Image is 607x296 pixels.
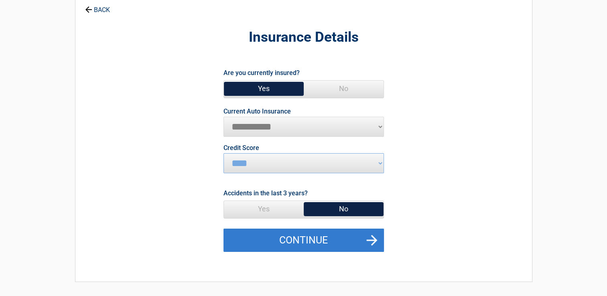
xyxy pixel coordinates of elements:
label: Credit Score [223,145,259,151]
span: No [304,81,384,97]
label: Accidents in the last 3 years? [223,188,308,199]
label: Current Auto Insurance [223,108,291,115]
label: Are you currently insured? [223,67,300,78]
span: No [304,201,384,217]
span: Yes [224,81,304,97]
h2: Insurance Details [120,28,488,47]
button: Continue [223,229,384,252]
span: Yes [224,201,304,217]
